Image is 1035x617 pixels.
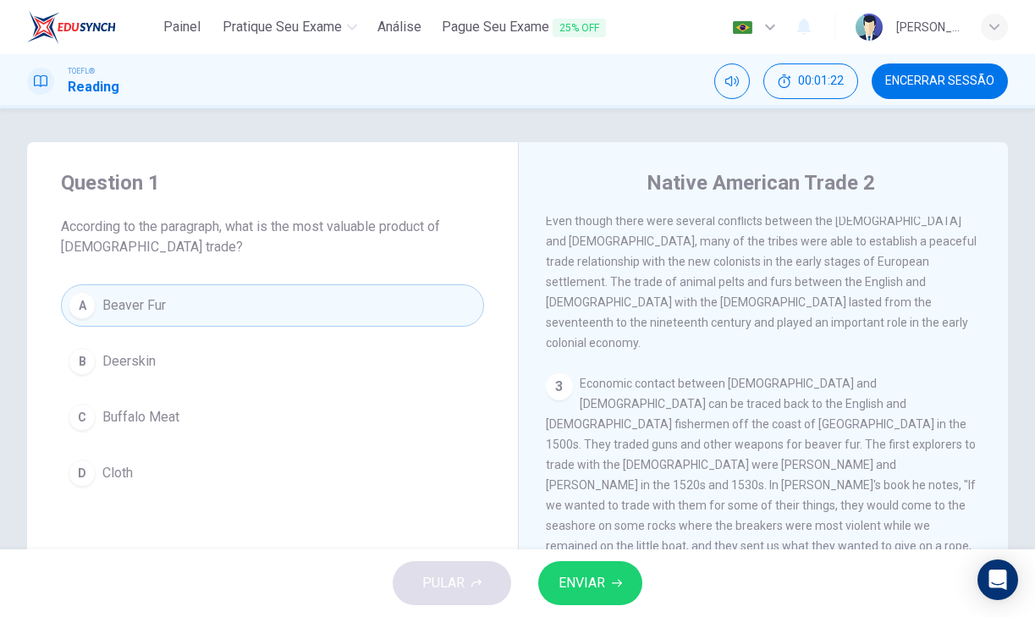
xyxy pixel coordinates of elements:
[872,63,1008,99] button: Encerrar Sessão
[27,10,155,44] a: EduSynch logo
[371,12,428,43] a: Análise
[163,17,201,37] span: Painel
[223,17,342,37] span: Pratique seu exame
[896,17,961,37] div: [PERSON_NAME]
[559,571,605,595] span: ENVIAR
[763,63,858,99] button: 00:01:22
[798,74,844,88] span: 00:01:22
[61,169,484,196] h4: Question 1
[69,460,96,487] div: D
[538,561,642,605] button: ENVIAR
[61,284,484,327] button: ABeaver Fur
[546,373,573,400] div: 3
[442,17,606,38] span: Pague Seu Exame
[61,340,484,383] button: BDeerskin
[68,77,119,97] h1: Reading
[102,295,166,316] span: Beaver Fur
[155,12,209,42] button: Painel
[61,396,484,438] button: CBuffalo Meat
[102,407,179,427] span: Buffalo Meat
[27,10,116,44] img: EduSynch logo
[885,74,994,88] span: Encerrar Sessão
[732,21,753,34] img: pt
[546,377,976,573] span: Economic contact between [DEMOGRAPHIC_DATA] and [DEMOGRAPHIC_DATA] can be traced back to the Engl...
[647,169,875,196] h4: Native American Trade 2
[553,19,606,37] span: 25% OFF
[155,12,209,43] a: Painel
[61,217,484,257] span: According to the paragraph, what is the most valuable product of [DEMOGRAPHIC_DATA] trade?
[102,351,156,372] span: Deerskin
[69,292,96,319] div: A
[763,63,858,99] div: Esconder
[61,452,484,494] button: DCloth
[68,65,95,77] span: TOEFL®
[371,12,428,42] button: Análise
[856,14,883,41] img: Profile picture
[377,17,421,37] span: Análise
[435,12,613,43] button: Pague Seu Exame25% OFF
[69,348,96,375] div: B
[714,63,750,99] div: Silenciar
[102,463,133,483] span: Cloth
[546,174,977,350] span: The economic contact between [DEMOGRAPHIC_DATA] and [DEMOGRAPHIC_DATA] colonists lasted from the ...
[216,12,364,42] button: Pratique seu exame
[69,404,96,431] div: C
[977,559,1018,600] div: Open Intercom Messenger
